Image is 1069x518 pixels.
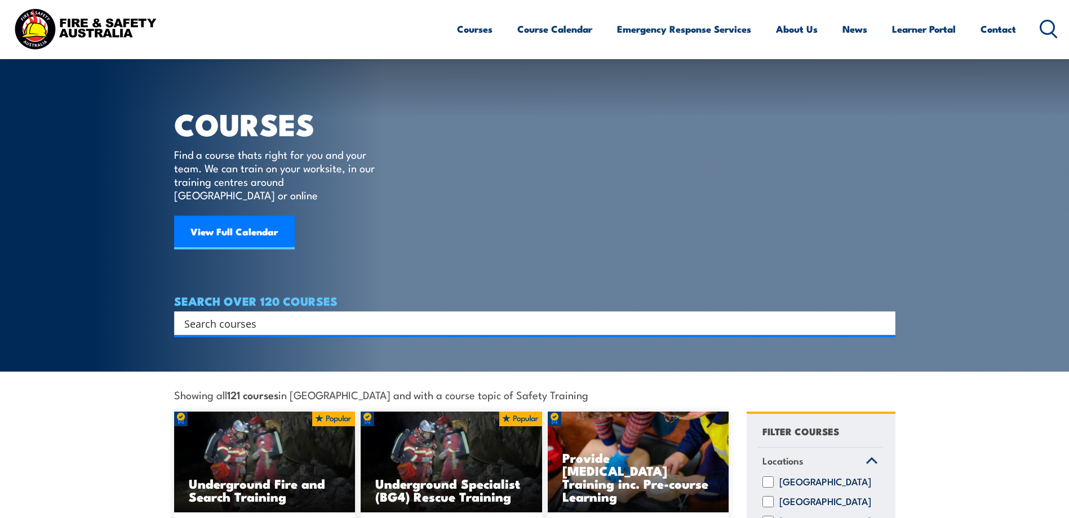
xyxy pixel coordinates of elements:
a: Underground Specialist (BG4) Rescue Training [361,412,542,513]
a: Courses [457,14,493,44]
a: Locations [757,448,883,477]
h1: COURSES [174,110,391,137]
h3: Underground Fire and Search Training [189,477,341,503]
a: Underground Fire and Search Training [174,412,356,513]
a: View Full Calendar [174,216,295,249]
button: Search magnifier button [876,315,891,331]
strong: 121 courses [227,387,278,402]
label: [GEOGRAPHIC_DATA] [779,496,871,507]
img: Underground mine rescue [361,412,542,513]
a: Course Calendar [517,14,592,44]
a: Emergency Response Services [617,14,751,44]
img: Low Voltage Rescue and Provide CPR [548,412,729,513]
label: [GEOGRAPHIC_DATA] [779,476,871,488]
img: Underground mine rescue [174,412,356,513]
input: Search input [184,315,871,332]
a: About Us [776,14,818,44]
h4: FILTER COURSES [762,423,839,439]
span: Locations [762,453,804,468]
h4: SEARCH OVER 120 COURSES [174,294,895,307]
h3: Provide [MEDICAL_DATA] Training inc. Pre-course Learning [562,451,715,503]
p: Find a course thats right for you and your team. We can train on your worksite, in our training c... [174,148,380,202]
a: Learner Portal [892,14,956,44]
a: News [842,14,867,44]
form: Search form [187,315,873,331]
a: Contact [981,14,1016,44]
span: Showing all in [GEOGRAPHIC_DATA] and with a course topic of Safety Training [174,388,588,400]
h3: Underground Specialist (BG4) Rescue Training [375,477,527,503]
a: Provide [MEDICAL_DATA] Training inc. Pre-course Learning [548,412,729,513]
